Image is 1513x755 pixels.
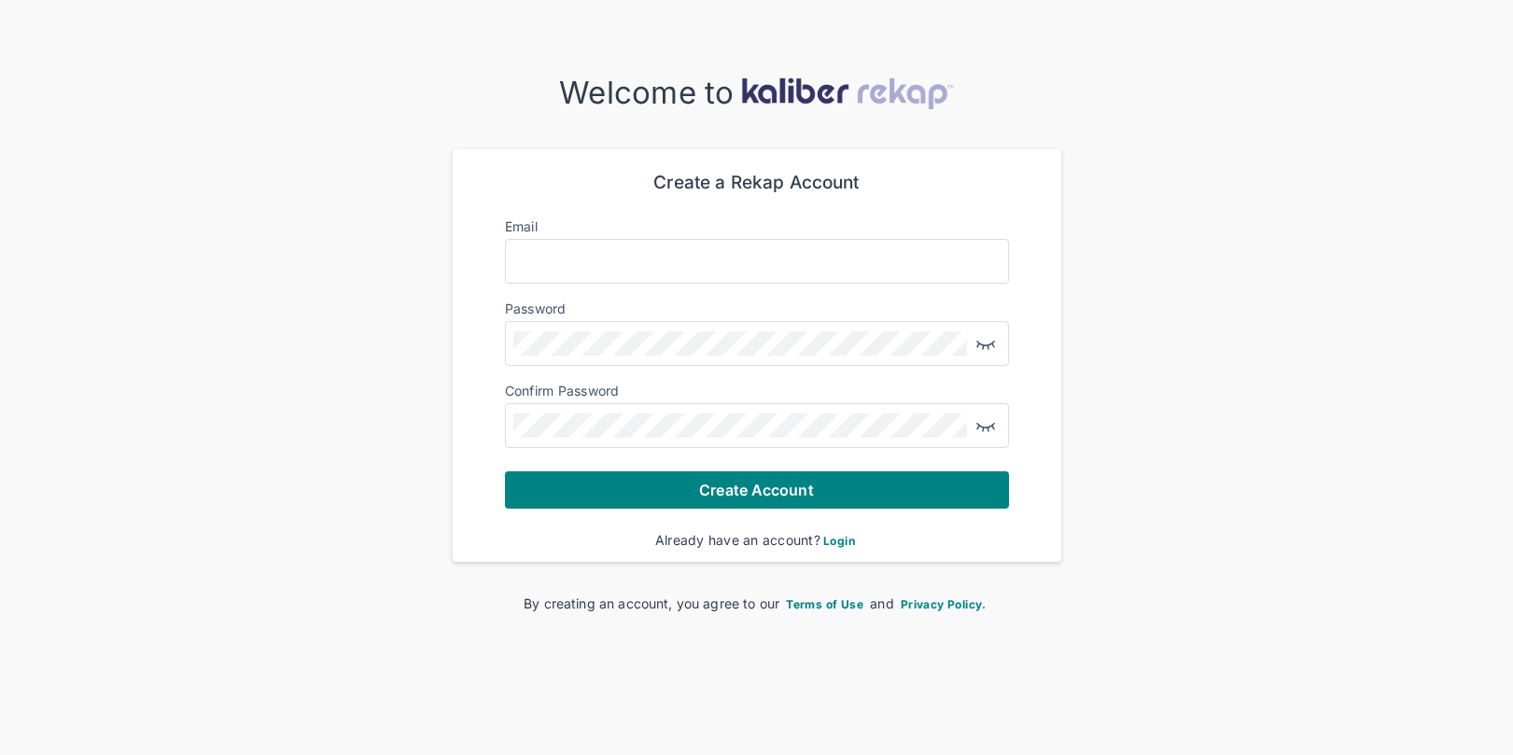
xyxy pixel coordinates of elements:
[483,594,1031,613] div: By creating an account, you agree to our and
[974,414,997,437] img: eye-closed.fa43b6e4.svg
[505,218,538,234] label: Email
[505,531,1009,550] div: Already have an account?
[505,172,1009,194] div: Create a Rekap Account
[786,597,863,611] span: Terms of Use
[898,595,989,611] a: Privacy Policy.
[974,332,997,355] img: eye-closed.fa43b6e4.svg
[699,481,813,499] span: Create Account
[901,597,987,611] span: Privacy Policy.
[505,471,1009,509] button: Create Account
[505,383,620,398] label: Confirm Password
[505,301,567,316] label: Password
[820,532,858,548] a: Login
[823,534,855,548] span: Login
[783,595,866,611] a: Terms of Use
